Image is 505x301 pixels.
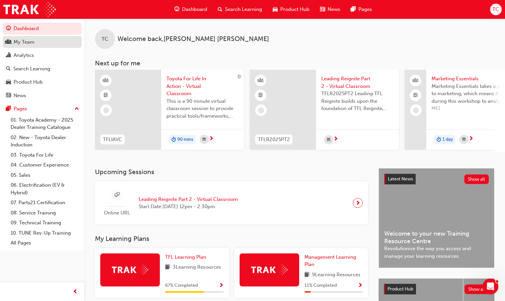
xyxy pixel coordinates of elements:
[84,59,505,67] h3: Next up for me
[112,265,148,275] img: Trak
[166,75,239,97] span: Toyota For Life In Action - Virtual Classroom
[8,218,82,228] a: 09. Technical Training
[3,103,82,115] button: Pages
[6,93,11,99] span: news-icon
[115,191,119,199] span: sessionType_ONLINE_URL-icon
[174,5,179,14] span: guage-icon
[490,4,502,15] button: TC
[8,115,82,132] a: 01. Toyota Academy - 2025 Dealer Training Catalogue
[173,263,221,272] span: 3 Learning Resources
[8,180,82,198] a: 06. Electrification (EV & Hybrid)
[251,265,288,275] img: Trak
[219,282,224,290] button: Show Progress
[100,187,363,219] a: Online URLLeading Reignite Part 2 - Virtual ClassroomStart Date:[DATE] 12pm - 2:30pm
[6,66,11,72] span: search-icon
[304,253,363,268] a: Management Learning Plan
[238,74,241,80] span: 0
[177,136,193,143] span: 90 mins
[351,5,356,14] span: pages-icon
[6,39,11,45] span: people-icon
[165,253,209,261] a: TFL Learning Plan
[304,271,309,279] span: book-icon
[258,107,264,113] span: learningRecordVerb_NONE-icon
[358,6,372,13] span: Pages
[8,132,82,150] a: 02. New - Toyota Dealer Induction
[358,283,363,289] span: Show Progress
[14,92,26,99] div: News
[169,3,212,16] a: guage-iconDashboard
[165,263,170,272] span: book-icon
[103,107,109,113] span: learningRecordVerb_NONE-icon
[413,76,418,85] span: people-icon
[384,230,489,245] span: Welcome to your new Training Resource Centre
[6,106,11,112] span: pages-icon
[327,136,330,144] span: calendar-icon
[328,6,340,13] span: News
[219,283,224,289] span: Show Progress
[312,271,360,279] span: 9 Learning Resources
[358,282,363,290] button: Show Progress
[100,209,133,217] span: Online URL
[250,70,399,150] a: TFLR2025PT2Leading Reignite Part 2 - Virtual ClassroomTFLR2025PT2 Leading TFL Reignite builds upo...
[103,136,122,143] span: TFLIAVC
[14,38,34,46] div: My Team
[413,91,418,100] span: booktick-icon
[321,90,393,112] span: TFLR2025PT2 Leading TFL Reignite builds upon the foundation of TFL Reignite, reaffirming our comm...
[464,174,489,184] button: Show all
[225,6,262,13] span: Search Learning
[304,254,356,268] span: Management Learning Plan
[462,135,466,144] span: calendar-icon
[104,91,108,100] span: booktick-icon
[218,5,222,14] span: search-icon
[273,5,278,14] span: car-icon
[95,168,368,176] h3: Upcoming Sessions
[384,245,489,260] span: Revolutionise the way you access and manage your learning resources.
[8,238,82,248] a: All Pages
[3,90,82,102] a: News
[379,168,494,268] a: Latest NewsShow allWelcome to your new Training Resource CentreRevolutionise the way you access a...
[14,105,27,113] div: Pages
[6,53,11,58] span: chart-icon
[8,150,82,160] a: 03. Toyota For Life
[104,76,108,85] span: learningResourceType_INSTRUCTOR_LED-icon
[209,136,214,142] span: next-icon
[14,78,43,86] div: Product Hub
[13,65,50,73] div: Search Learning
[8,170,82,180] a: 05. Sales
[95,235,368,243] h3: My Learning Plans
[3,63,82,75] a: Search Learning
[482,279,498,294] iframe: Intercom live chat
[3,76,82,88] a: Product Hub
[465,284,489,294] button: Show all
[469,136,474,142] span: next-icon
[74,105,79,113] span: up-icon
[413,107,419,113] span: learningRecordVerb_NONE-icon
[3,22,82,35] a: Dashboard
[3,49,82,61] a: Analytics
[384,284,489,294] a: Product HubShow all
[166,97,239,120] span: This is a 90 minute virtual classroom session to provide practical tools/frameworks, behaviours a...
[258,76,263,85] span: learningResourceType_INSTRUCTOR_LED-icon
[182,6,207,13] span: Dashboard
[492,6,499,13] span: TC
[6,26,11,32] span: guage-icon
[165,254,206,260] span: TFL Learning Plan
[436,135,441,144] span: duration-icon
[280,6,309,13] span: Product Hub
[73,288,78,296] span: prev-icon
[171,135,176,144] span: duration-icon
[6,79,11,85] span: car-icon
[384,174,489,184] a: Latest NewsShow all
[8,198,82,208] a: 07. Parts21 Certification
[442,136,453,143] span: 1 day
[212,3,267,16] a: search-iconSearch Learning
[8,228,82,238] a: 10. TUNE Rev-Up Training
[258,91,263,100] span: booktick-icon
[355,198,360,207] span: next-icon
[8,208,82,218] a: 08. Service Training
[3,2,56,17] img: Trak
[165,282,198,289] span: 67 % Completed
[117,35,269,43] span: Welcome back , [PERSON_NAME] [PERSON_NAME]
